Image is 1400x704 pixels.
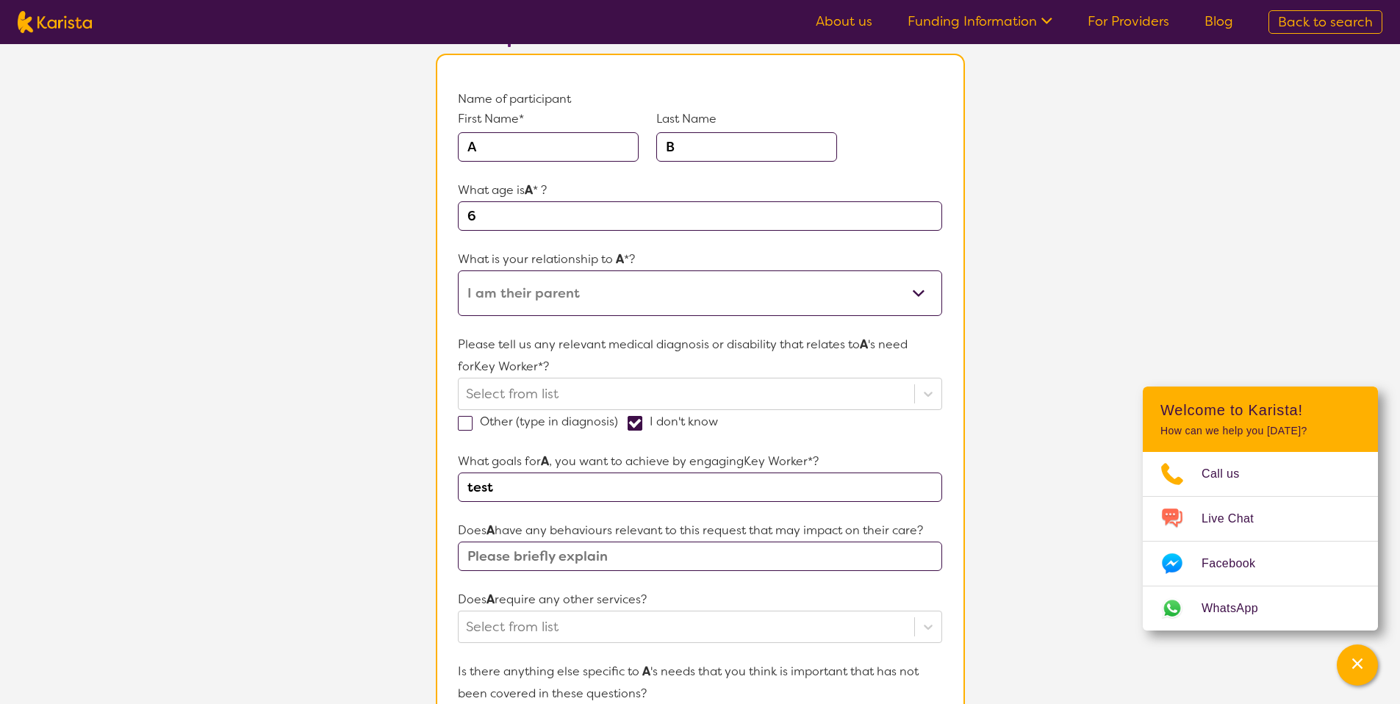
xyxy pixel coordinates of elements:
[908,12,1052,30] a: Funding Information
[458,473,941,502] input: Type you answer here
[1202,463,1257,485] span: Call us
[1160,401,1360,419] h2: Welcome to Karista!
[616,251,624,267] strong: A
[541,453,549,469] strong: A
[1160,425,1360,437] p: How can we help you [DATE]?
[1088,12,1169,30] a: For Providers
[1268,10,1382,34] a: Back to search
[1337,644,1378,686] button: Channel Menu
[816,12,872,30] a: About us
[1205,12,1233,30] a: Blog
[1143,586,1378,631] a: Web link opens in a new tab.
[487,522,495,538] strong: A
[458,589,941,611] p: Does require any other services?
[458,414,628,429] label: Other (type in diagnosis)
[487,592,495,607] strong: A
[458,542,941,571] input: Please briefly explain
[436,21,965,48] h2: Participant Details & Service Preferences
[1202,508,1271,530] span: Live Chat
[656,110,837,128] p: Last Name
[628,414,728,429] label: I don't know
[1278,13,1373,31] span: Back to search
[1202,553,1273,575] span: Facebook
[1143,387,1378,631] div: Channel Menu
[458,88,941,110] p: Name of participant
[1202,597,1276,619] span: WhatsApp
[458,248,941,270] p: What is your relationship to *?
[458,110,639,128] p: First Name*
[458,179,941,201] p: What age is * ?
[860,337,868,352] strong: A
[458,520,941,542] p: Does have any behaviours relevant to this request that may impact on their care?
[18,11,92,33] img: Karista logo
[458,334,941,378] p: Please tell us any relevant medical diagnosis or disability that relates to 's need for Key Worke...
[1143,452,1378,631] ul: Choose channel
[458,201,941,231] input: Type here
[458,450,941,473] p: What goals for , you want to achieve by engaging Key Worker *?
[642,664,650,679] strong: A
[525,182,533,198] strong: A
